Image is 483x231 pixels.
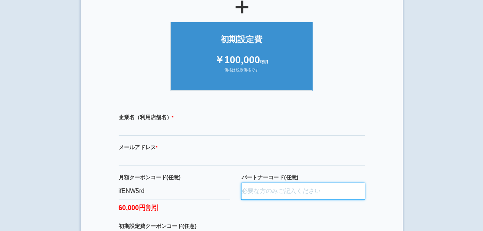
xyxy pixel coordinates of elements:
label: 企業名（利用店舗名） [119,113,365,121]
input: 必要な方のみご記入ください [241,183,365,200]
div: 価格は税抜価格です [178,67,305,79]
div: 初期設定費 [178,33,305,45]
label: 初期設定費クーポンコード(任意) [119,222,230,230]
span: /初月 [260,60,269,64]
label: メールアドレス [119,143,365,151]
div: ￥100,000 [178,53,305,67]
label: 60,000円割引 [119,199,230,213]
label: パートナーコード(任意) [241,174,365,181]
label: 月額クーポンコード(任意) [119,174,230,181]
input: クーポンコード [119,183,230,200]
